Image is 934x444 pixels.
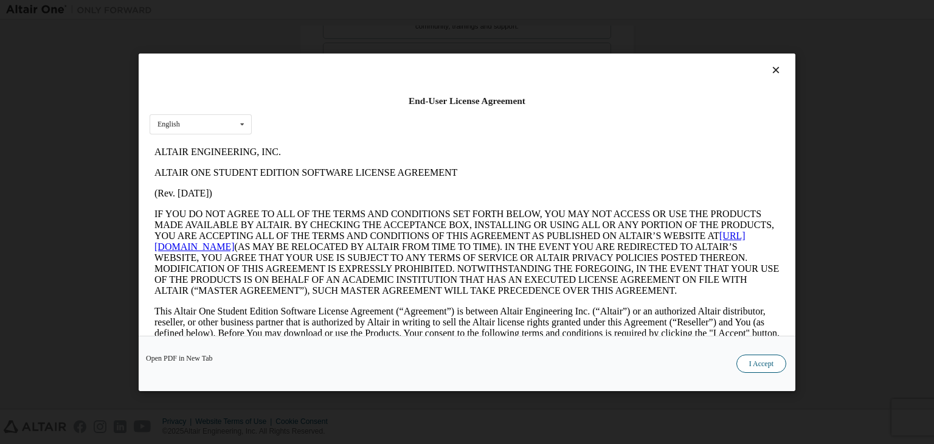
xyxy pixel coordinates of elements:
[5,164,630,208] p: This Altair One Student Edition Software License Agreement (“Agreement”) is between Altair Engine...
[5,46,630,57] p: (Rev. [DATE])
[150,95,784,107] div: End-User License Agreement
[5,5,630,16] p: ALTAIR ENGINEERING, INC.
[157,120,180,128] div: English
[146,355,213,362] a: Open PDF in New Tab
[5,89,596,110] a: [URL][DOMAIN_NAME]
[736,355,786,373] button: I Accept
[5,26,630,36] p: ALTAIR ONE STUDENT EDITION SOFTWARE LICENSE AGREEMENT
[5,67,630,154] p: IF YOU DO NOT AGREE TO ALL OF THE TERMS AND CONDITIONS SET FORTH BELOW, YOU MAY NOT ACCESS OR USE...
